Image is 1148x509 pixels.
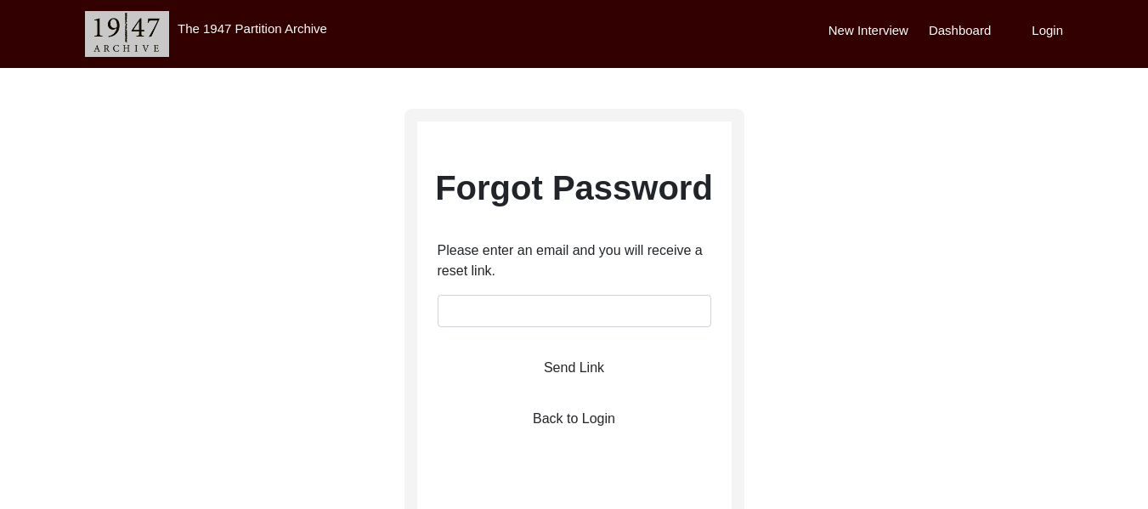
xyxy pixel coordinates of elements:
label: Dashboard [929,21,991,41]
label: The 1947 Partition Archive [178,21,327,36]
label: Login [1032,21,1063,41]
label: Forgot Password [435,162,713,213]
label: New Interview [828,21,908,41]
p: Please enter an email and you will receive a reset link. [438,240,711,281]
label: Back to Login [533,409,615,429]
button: Send Link [523,348,625,388]
img: header-logo.png [85,11,169,57]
